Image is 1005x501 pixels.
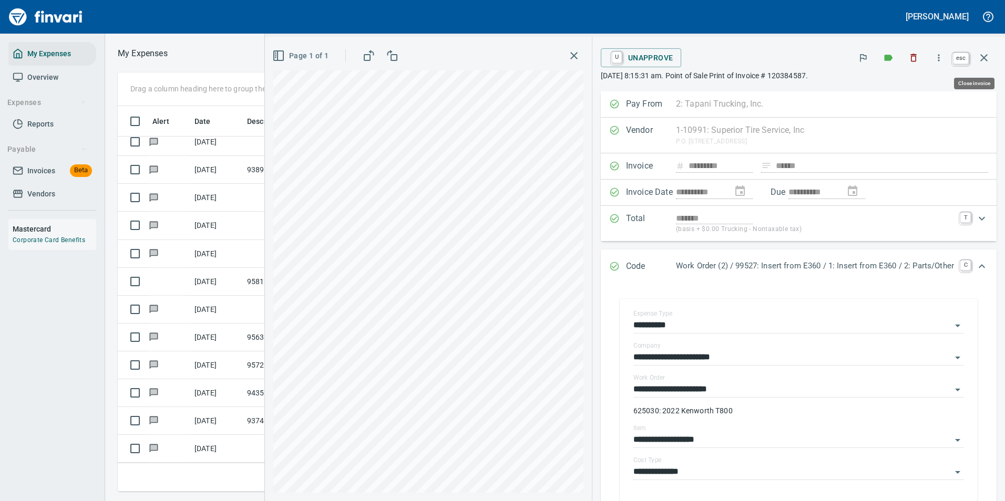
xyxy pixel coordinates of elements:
[148,333,159,340] span: Has messages
[626,260,676,274] p: Code
[190,351,243,379] td: [DATE]
[190,212,243,239] td: [DATE]
[243,268,337,296] td: 95813.252010
[27,118,54,131] span: Reports
[950,433,965,447] button: Open
[960,260,971,270] a: C
[148,166,159,173] span: Has messages
[8,159,96,183] a: InvoicesBeta
[194,115,211,128] span: Date
[633,405,964,416] p: 625030: 2022 Kenworth T800
[130,83,284,94] p: Drag a column heading here to group the table
[950,318,965,333] button: Open
[852,46,875,69] button: Flag
[906,11,969,22] h5: [PERSON_NAME]
[148,222,159,228] span: Has messages
[148,361,159,368] span: Has messages
[118,47,168,60] nav: breadcrumb
[633,425,646,431] label: Item
[953,53,969,64] a: esc
[243,379,337,407] td: 94359.2920043
[601,48,682,67] button: UUnapprove
[13,236,85,244] a: Corporate Card Benefits
[7,96,87,109] span: Expenses
[609,49,673,67] span: Unapprove
[950,350,965,365] button: Open
[148,194,159,201] span: Has messages
[243,323,337,351] td: 95639.7100
[676,260,954,272] p: Work Order (2) / 99527: Insert from E360 / 1: Insert from E360 / 2: Parts/Other
[6,4,85,29] img: Finvari
[633,310,672,317] label: Expense Type
[27,164,55,178] span: Invoices
[8,182,96,206] a: Vendors
[243,351,337,379] td: 95724.102017
[247,115,300,128] span: Description
[274,49,329,62] span: Page 1 of 1
[960,212,971,223] a: T
[27,187,55,201] span: Vendors
[190,296,243,323] td: [DATE]
[626,212,676,235] p: Total
[877,46,900,69] button: Labels
[601,206,997,241] div: Expand
[194,115,224,128] span: Date
[190,268,243,296] td: [DATE]
[27,47,71,60] span: My Expenses
[148,138,159,145] span: Has messages
[8,42,96,66] a: My Expenses
[7,143,87,156] span: Payable
[190,128,243,156] td: [DATE]
[152,115,183,128] span: Alert
[3,93,91,112] button: Expenses
[903,8,971,25] button: [PERSON_NAME]
[633,374,665,381] label: Work Order
[247,115,286,128] span: Description
[243,156,337,184] td: 93892.8110059
[601,70,997,81] p: [DATE] 8:15:31 am. Point of Sale Print of Invoice # 120384587.
[190,379,243,407] td: [DATE]
[243,407,337,435] td: 93749.243008
[8,112,96,136] a: Reports
[950,465,965,479] button: Open
[152,115,169,128] span: Alert
[27,71,58,84] span: Overview
[148,417,159,424] span: Has messages
[676,224,954,235] p: (basis + $0.00 Trucking - Nontaxable tax)
[148,249,159,256] span: Has messages
[633,457,662,463] label: Cost Type
[190,323,243,351] td: [DATE]
[612,51,622,63] a: U
[601,249,997,284] div: Expand
[8,66,96,89] a: Overview
[190,156,243,184] td: [DATE]
[270,46,333,66] button: Page 1 of 1
[118,47,168,60] p: My Expenses
[3,140,91,159] button: Payable
[70,164,92,176] span: Beta
[190,184,243,212] td: [DATE]
[148,305,159,312] span: Has messages
[902,46,925,69] button: Discard
[950,382,965,397] button: Open
[190,240,243,268] td: [DATE]
[190,435,243,463] td: [DATE]
[148,445,159,452] span: Has messages
[148,389,159,396] span: Has messages
[13,223,96,235] h6: Mastercard
[633,342,661,349] label: Company
[190,407,243,435] td: [DATE]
